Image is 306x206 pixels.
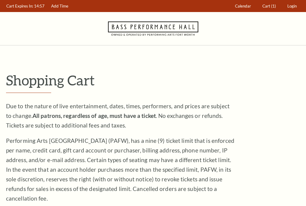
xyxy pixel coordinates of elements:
[285,0,300,12] a: Login
[262,4,270,8] span: Cart
[6,72,300,88] p: Shopping Cart
[6,103,230,129] span: Due to the nature of live entertainment, dates, times, performers, and prices are subject to chan...
[48,0,71,12] a: Add Time
[287,4,297,8] span: Login
[32,112,156,119] strong: All patrons, regardless of age, must have a ticket
[232,0,254,12] a: Calendar
[271,4,276,8] span: (1)
[260,0,279,12] a: Cart (1)
[6,4,33,8] span: Cart Expires In:
[235,4,251,8] span: Calendar
[6,136,235,203] p: Performing Arts [GEOGRAPHIC_DATA] (PAFW), has a nine (9) ticket limit that is enforced per name, ...
[34,4,45,8] span: 14:57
